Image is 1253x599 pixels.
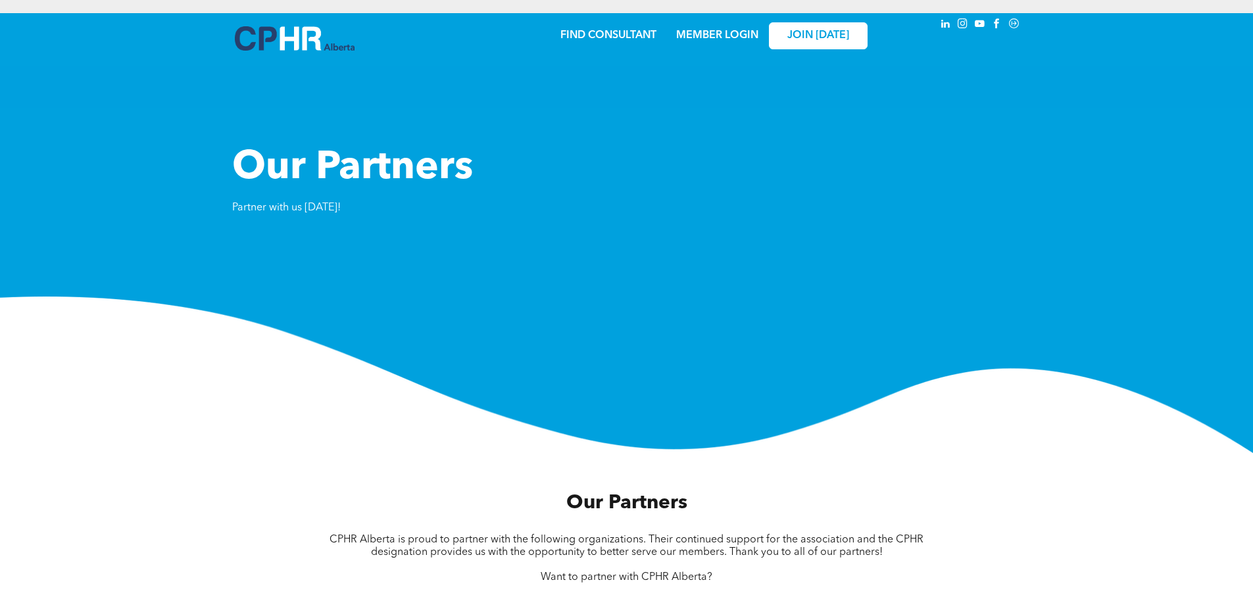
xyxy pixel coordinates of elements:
[990,16,1004,34] a: facebook
[956,16,970,34] a: instagram
[787,30,849,42] span: JOIN [DATE]
[676,30,758,41] a: MEMBER LOGIN
[973,16,987,34] a: youtube
[560,30,656,41] a: FIND CONSULTANT
[1007,16,1021,34] a: Social network
[235,26,355,51] img: A blue and white logo for cp alberta
[769,22,868,49] a: JOIN [DATE]
[566,493,687,513] span: Our Partners
[232,149,473,188] span: Our Partners
[541,572,712,583] span: Want to partner with CPHR Alberta?
[232,203,341,213] span: Partner with us [DATE]!
[939,16,953,34] a: linkedin
[330,535,923,558] span: CPHR Alberta is proud to partner with the following organizations. Their continued support for th...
